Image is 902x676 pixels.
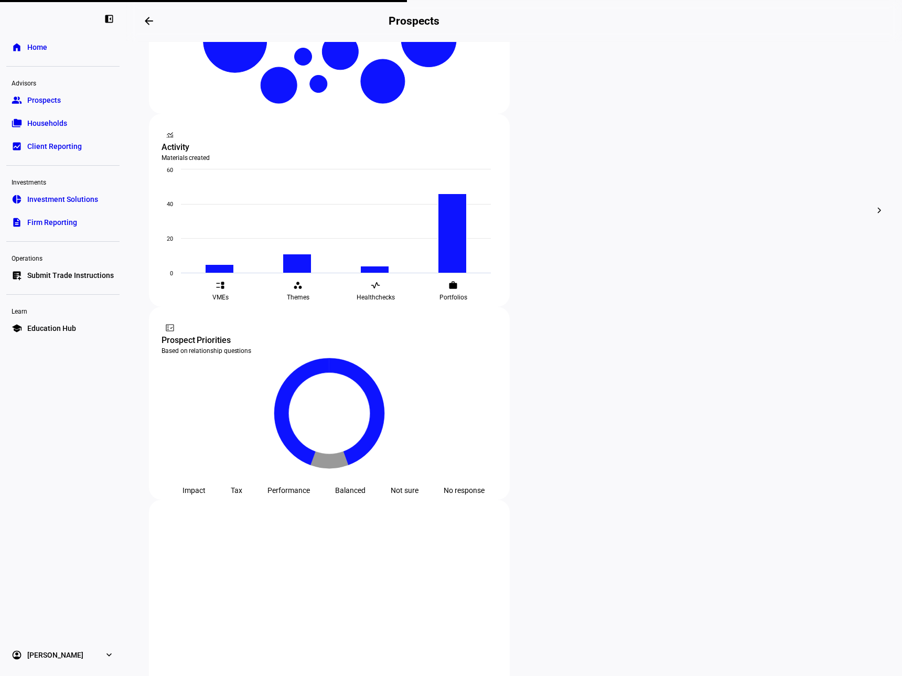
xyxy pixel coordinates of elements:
span: Education Hub [27,323,76,334]
span: Healthchecks [357,293,395,302]
span: Client Reporting [27,141,82,152]
eth-mat-symbol: folder_copy [12,118,22,128]
a: folder_copyHouseholds [6,113,120,134]
mat-icon: chevron_right [873,204,886,217]
span: Portfolios [439,293,467,302]
div: Tax [231,486,242,495]
text: 0 [170,270,173,277]
div: Materials created [162,154,497,162]
a: homeHome [6,37,120,58]
a: bid_landscapeClient Reporting [6,136,120,157]
text: 20 [167,235,173,242]
eth-mat-symbol: group [12,95,22,105]
div: Learn [6,303,120,318]
mat-icon: monitoring [165,130,175,140]
eth-mat-symbol: account_circle [12,650,22,660]
span: Home [27,42,47,52]
eth-mat-symbol: workspaces [293,281,303,290]
span: [PERSON_NAME] [27,650,83,660]
span: Prospects [27,95,61,105]
span: Submit Trade Instructions [27,270,114,281]
a: groupProspects [6,90,120,111]
eth-mat-symbol: work [448,281,458,290]
div: Balanced [335,486,366,495]
div: Not sure [391,486,418,495]
h2: Prospects [389,15,439,27]
span: Investment Solutions [27,194,98,205]
div: No response [444,486,485,495]
div: Operations [6,250,120,265]
span: Firm Reporting [27,217,77,228]
div: Based on relationship questions [162,347,497,355]
div: Impact [182,486,206,495]
mat-icon: arrow_backwards [143,15,155,27]
a: descriptionFirm Reporting [6,212,120,233]
div: Advisors [6,75,120,90]
eth-mat-symbol: bid_landscape [12,141,22,152]
eth-mat-symbol: event_list [216,281,225,290]
eth-mat-symbol: description [12,217,22,228]
text: 40 [167,201,173,208]
eth-mat-symbol: pie_chart [12,194,22,205]
eth-mat-symbol: left_panel_close [104,14,114,24]
eth-mat-symbol: vital_signs [371,281,380,290]
a: pie_chartInvestment Solutions [6,189,120,210]
mat-icon: fact_check [165,323,175,333]
div: Prospect Priorities [162,334,497,347]
span: Themes [287,293,309,302]
eth-mat-symbol: list_alt_add [12,270,22,281]
eth-mat-symbol: school [12,323,22,334]
eth-mat-symbol: home [12,42,22,52]
div: Investments [6,174,120,189]
div: Activity [162,141,497,154]
div: Performance [267,486,310,495]
text: 60 [167,167,173,174]
span: Households [27,118,67,128]
eth-mat-symbol: expand_more [104,650,114,660]
span: VMEs [212,293,229,302]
